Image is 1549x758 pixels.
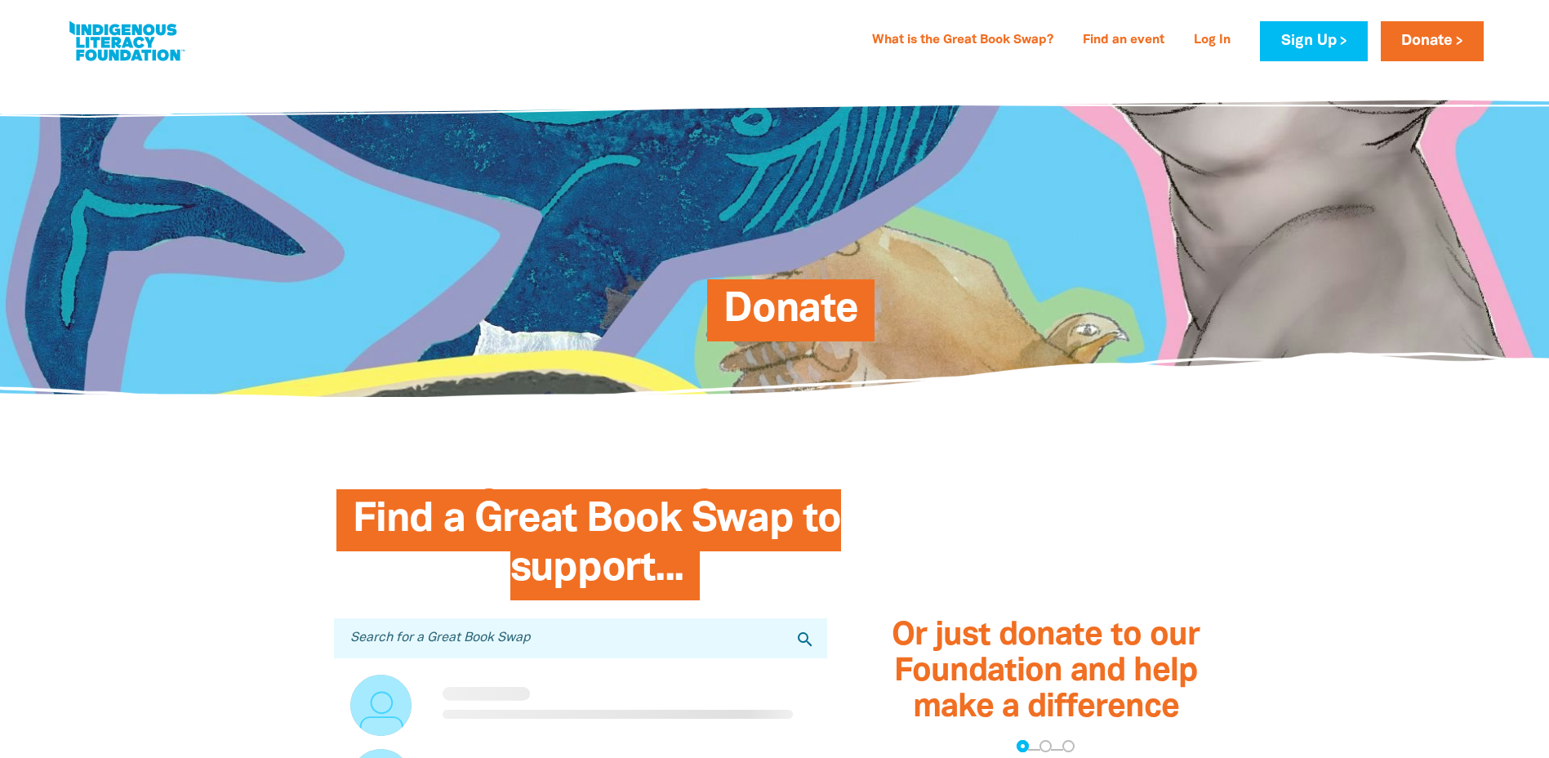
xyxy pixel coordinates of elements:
a: What is the Great Book Swap? [862,28,1063,54]
span: Or just donate to our Foundation and help make a difference [892,621,1200,723]
a: Donate [1381,21,1484,61]
i: search [795,630,815,649]
span: Donate [723,292,858,341]
a: Sign Up [1260,21,1367,61]
button: Navigate to step 2 of 3 to enter your details [1039,740,1052,752]
button: Navigate to step 1 of 3 to enter your donation amount [1017,740,1029,752]
button: Navigate to step 3 of 3 to enter your payment details [1062,740,1075,752]
a: Log In [1184,28,1240,54]
a: Find an event [1073,28,1174,54]
span: Find a Great Book Swap to support... [353,502,841,600]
